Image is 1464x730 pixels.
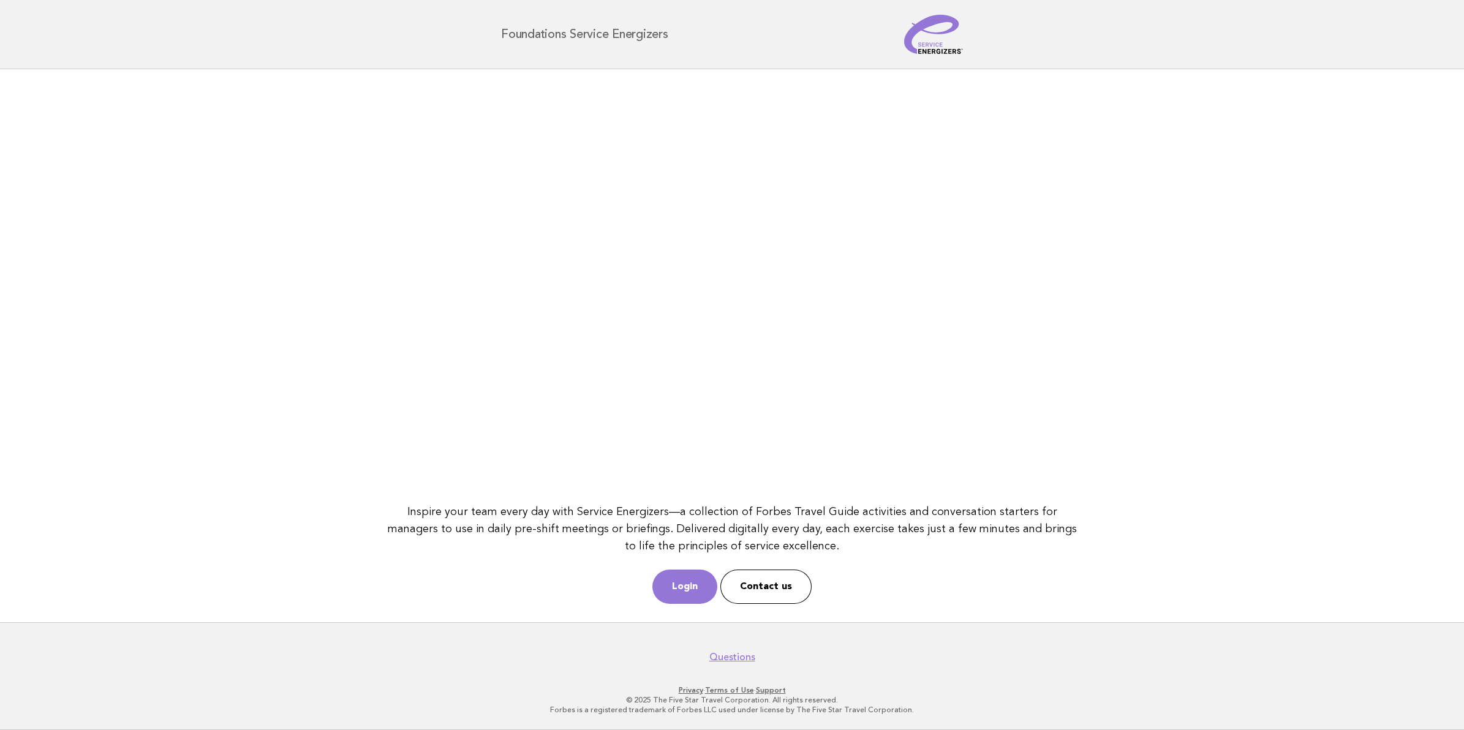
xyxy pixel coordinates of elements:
a: Login [652,570,717,604]
a: Privacy [679,686,703,694]
p: Inspire your team every day with Service Energizers—a collection of Forbes Travel Guide activitie... [381,503,1084,555]
a: Support [756,686,786,694]
iframe: YouTube video player [381,88,1084,483]
p: Forbes is a registered trademark of Forbes LLC used under license by The Five Star Travel Corpora... [357,705,1107,715]
a: Terms of Use [705,686,754,694]
a: Contact us [720,570,812,604]
a: Questions [709,651,755,663]
p: · · [357,685,1107,695]
img: Service Energizers [904,15,963,54]
h1: Foundations Service Energizers [501,28,668,40]
p: © 2025 The Five Star Travel Corporation. All rights reserved. [357,695,1107,705]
